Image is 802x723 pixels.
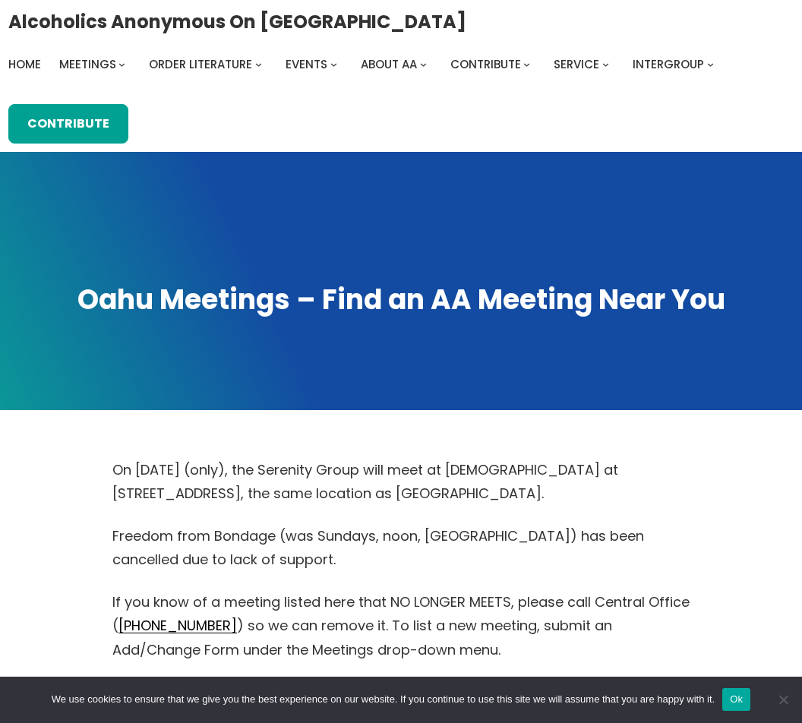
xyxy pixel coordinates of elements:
[361,56,417,72] span: About AA
[633,56,704,72] span: Intergroup
[523,61,530,68] button: Contribute submenu
[602,61,609,68] button: Service submenu
[118,616,237,635] a: [PHONE_NUMBER]
[450,54,521,75] a: Contribute
[8,54,41,75] a: Home
[722,688,750,711] button: Ok
[255,61,262,68] button: Order Literature submenu
[8,56,41,72] span: Home
[286,56,327,72] span: Events
[775,692,791,707] span: No
[450,56,521,72] span: Contribute
[59,56,116,72] span: Meetings
[8,104,128,144] a: Contribute
[118,61,125,68] button: Meetings submenu
[14,282,788,319] h1: Oahu Meetings – Find an AA Meeting Near You
[112,590,690,662] p: If you know of a meeting listed here that NO LONGER MEETS, please call Central Office ( ) so we c...
[112,458,690,506] p: On [DATE] (only), the Serenity Group will meet at [DEMOGRAPHIC_DATA] at [STREET_ADDRESS], the sam...
[8,5,466,38] a: Alcoholics Anonymous on [GEOGRAPHIC_DATA]
[633,54,704,75] a: Intergroup
[330,61,337,68] button: Events submenu
[52,692,715,707] span: We use cookies to ensure that we give you the best experience on our website. If you continue to ...
[554,54,599,75] a: Service
[59,54,116,75] a: Meetings
[112,524,690,572] p: Freedom from Bondage (was Sundays, noon, [GEOGRAPHIC_DATA]) has been cancelled due to lack of sup...
[554,56,599,72] span: Service
[707,61,714,68] button: Intergroup submenu
[420,61,427,68] button: About AA submenu
[286,54,327,75] a: Events
[361,54,417,75] a: About AA
[8,54,719,75] nav: Intergroup
[149,56,252,72] span: Order Literature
